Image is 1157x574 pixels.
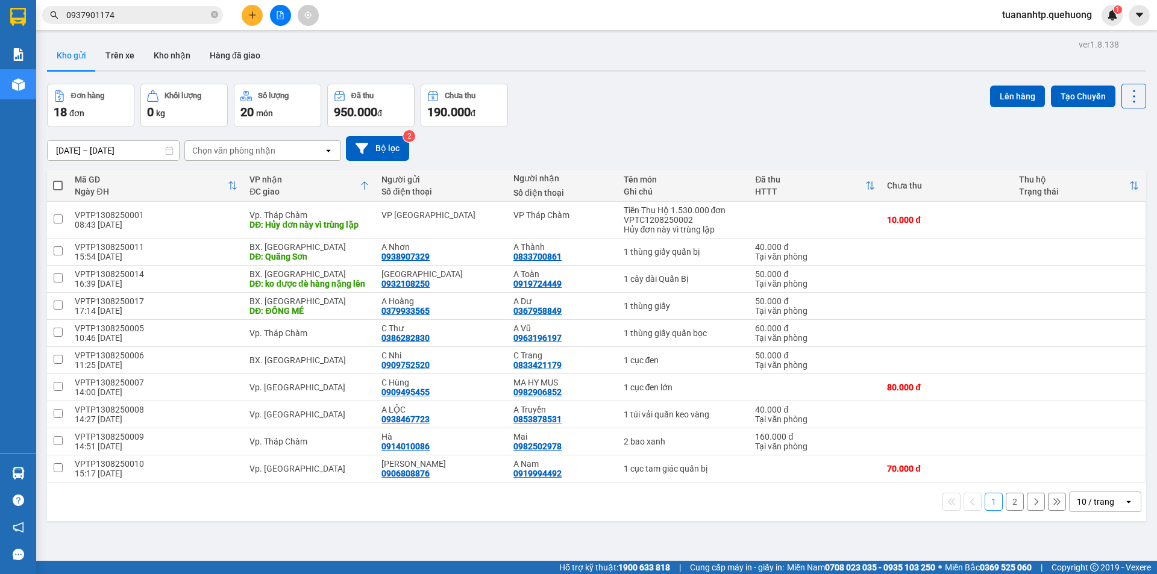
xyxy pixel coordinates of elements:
img: solution-icon [12,48,25,61]
span: đơn [69,108,84,118]
div: 10:46 [DATE] [75,333,237,343]
svg: open [1124,497,1133,507]
div: 50.000 đ [755,269,875,279]
div: Vp. [GEOGRAPHIC_DATA] [249,464,369,473]
div: Mai [513,432,611,441]
div: A Vũ [513,323,611,333]
div: 0906808876 [381,469,430,478]
div: DĐ: ko được đè hàng nặng lên [249,279,369,289]
div: VP Tân Phú [381,210,501,220]
button: Kho gửi [47,41,96,70]
div: Tại văn phòng [755,414,875,424]
div: VP Tháp Chàm [513,210,611,220]
button: file-add [270,5,291,26]
div: Vp. Tháp Chàm [249,328,369,338]
span: question-circle [13,494,24,506]
span: Cung cấp máy in - giấy in: [690,561,784,574]
span: close-circle [211,11,218,18]
div: ver 1.8.138 [1079,38,1119,51]
div: Trạng thái [1019,187,1129,196]
div: Ngày ĐH [75,187,228,196]
div: A Nhơn [381,242,501,252]
div: 10.000 đ [887,215,1007,225]
div: Đã thu [755,175,865,184]
div: BX. [GEOGRAPHIC_DATA] [249,242,369,252]
div: Số lượng [258,92,289,100]
div: Người nhận [513,173,611,183]
div: 15:17 [DATE] [75,469,237,478]
div: Tại văn phòng [755,441,875,451]
div: C Trang [513,351,611,360]
div: 80.000 đ [887,382,1007,392]
div: Tại văn phòng [755,279,875,289]
div: 1 túi vải quấn keo vàng [624,410,744,419]
div: 70.000 đ [887,464,1007,473]
div: Vp. Tháp Chàm [249,210,369,220]
strong: 1900 633 818 [618,563,670,572]
img: logo-vxr [10,8,26,26]
span: 1 [1115,5,1120,14]
div: 16:39 [DATE] [75,279,237,289]
div: Vp. [GEOGRAPHIC_DATA] [249,410,369,419]
div: 2 bao xanh [624,437,744,446]
span: | [679,561,681,574]
span: close-circle [211,10,218,21]
div: 15:54 [DATE] [75,252,237,261]
div: 0914010086 [381,441,430,451]
div: VPTP1308250017 [75,296,237,306]
div: Tiền Thu Hộ 1.530.000 đơn VPTC1208250002 [624,205,744,225]
div: Vp. [GEOGRAPHIC_DATA] [249,382,369,392]
div: Khối lượng [165,92,201,100]
span: notification [13,522,24,533]
span: Hỗ trợ kỹ thuật: [559,561,670,574]
span: 18 [54,105,67,119]
div: A Thành [513,242,611,252]
div: 0909752520 [381,360,430,370]
div: Số điện thoại [381,187,501,196]
span: aim [304,11,312,19]
div: 50.000 đ [755,296,875,306]
span: 190.000 [427,105,471,119]
div: 1 cục đen [624,355,744,365]
img: icon-new-feature [1107,10,1118,20]
span: ⚪️ [938,565,942,570]
div: 0919724449 [513,279,562,289]
div: 1 thùng giấy quấn bọc [624,328,744,338]
div: Tên món [624,175,744,184]
div: 40.000 đ [755,405,875,414]
div: 0853878531 [513,414,562,424]
button: Trên xe [96,41,144,70]
div: DĐ: Hủy đơn này vì trùng lặp [249,220,369,229]
div: 0833421179 [513,360,562,370]
div: 14:27 [DATE] [75,414,237,424]
div: 10 / trang [1077,496,1114,508]
div: 0919994492 [513,469,562,478]
button: Bộ lọc [346,136,409,161]
div: 0982906852 [513,387,562,397]
div: 0909495455 [381,387,430,397]
div: Thu hộ [1019,175,1129,184]
div: Chưa thu [887,181,1007,190]
div: BX. [GEOGRAPHIC_DATA] [249,269,369,279]
div: 0379933565 [381,306,430,316]
div: HTTT [755,187,865,196]
div: 0938907329 [381,252,430,261]
button: 1 [985,493,1003,511]
span: 950.000 [334,105,377,119]
div: A Hoàng [381,296,501,306]
div: 0386282830 [381,333,430,343]
div: A Nam [513,459,611,469]
span: kg [156,108,165,118]
svg: open [324,146,333,155]
div: C Nhi [381,351,501,360]
button: Đơn hàng18đơn [47,84,134,127]
div: 0932108250 [381,279,430,289]
button: plus [242,5,263,26]
button: Lên hàng [990,86,1045,107]
div: VPTP1308250008 [75,405,237,414]
span: đ [471,108,475,118]
div: 1 cây dài Quấn Bị [624,274,744,284]
button: Chưa thu190.000đ [421,84,508,127]
strong: 0708 023 035 - 0935 103 250 [825,563,935,572]
div: C Ngọc [381,459,501,469]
